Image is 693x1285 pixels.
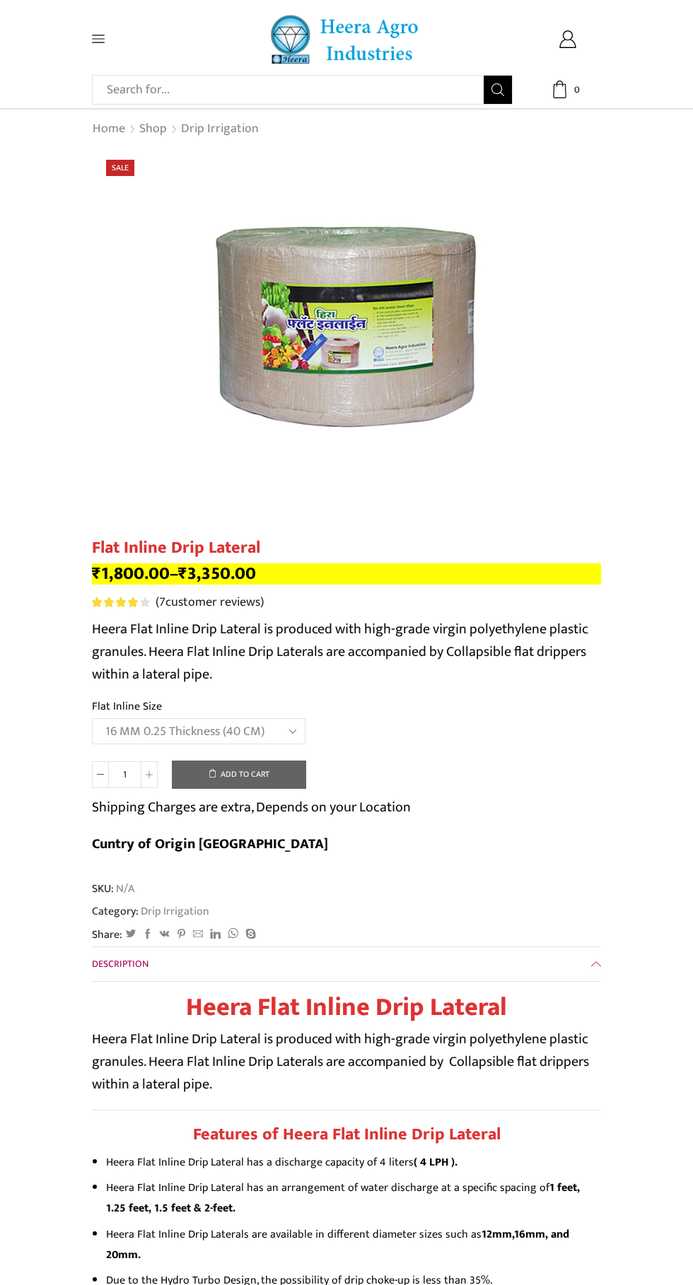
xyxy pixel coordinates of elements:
[92,927,122,943] span: Share:
[100,76,484,104] input: Search for...
[92,698,162,715] label: Flat Inline Size
[170,149,523,503] img: Flat Inline Drip Lateral
[92,618,601,686] p: Heera Flat Inline Drip Lateral is produced with high-grade virgin polyethylene plastic granules. ...
[106,1224,601,1265] li: Heera Flat Inline Drip Laterals are available in different diameter sizes such as
[569,83,583,97] span: 0
[172,761,306,789] button: Add to cart
[414,1153,458,1171] strong: ( 4 LPH ).
[534,81,601,98] a: 0
[92,597,149,607] div: Rated 4.00 out of 5
[92,832,328,856] b: Cuntry of Origin [GEOGRAPHIC_DATA]
[109,761,141,788] input: Product quantity
[114,881,134,897] span: N/A
[92,559,170,588] bdi: 1,800.00
[106,160,134,176] span: Sale
[139,120,168,139] a: Shop
[106,1178,601,1218] li: Heera Flat Inline Drip Lateral has an arrangement of water discharge at a specific spacing of
[106,1225,569,1264] strong: 12mm,16mm, and 20mm.
[178,559,187,588] span: ₹
[92,597,138,607] span: Rated out of 5 based on customer ratings
[92,120,126,139] a: Home
[193,1120,501,1149] strong: Features of Heera Flat Inline Drip Lateral
[178,559,256,588] bdi: 3,350.00
[92,881,601,897] span: SKU:
[139,902,209,920] a: Drip Irrigation
[92,947,601,981] a: Description
[156,594,264,612] a: (7customer reviews)
[186,986,507,1028] strong: Heera Flat Inline Drip Lateral
[92,563,601,585] p: –
[159,592,165,613] span: 7
[92,903,209,920] span: Category:
[92,597,152,607] span: 7
[92,120,260,139] nav: Breadcrumb
[106,1152,601,1173] li: Heera Flat Inline Drip Lateral has a discharge capacity of 4 liters
[92,1028,601,1096] p: Heera Flat Inline Drip Lateral is produced with high-grade virgin polyethylene plastic granules. ...
[484,76,512,104] button: Search button
[92,559,101,588] span: ₹
[180,120,260,139] a: Drip Irrigation
[92,538,601,558] h1: Flat Inline Drip Lateral
[92,796,411,818] p: Shipping Charges are extra, Depends on your Location
[92,956,148,972] span: Description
